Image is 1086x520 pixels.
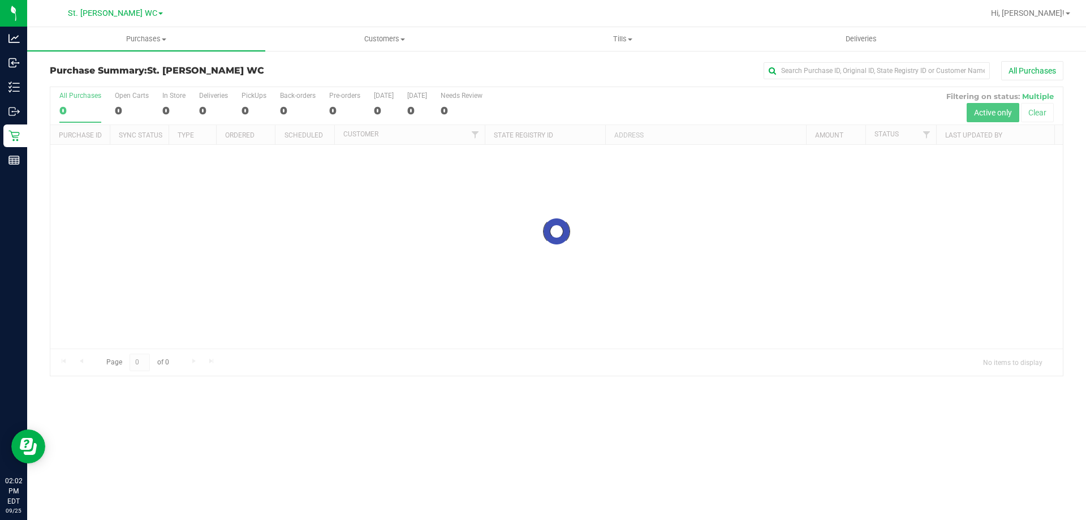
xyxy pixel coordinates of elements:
[266,34,503,44] span: Customers
[27,27,265,51] a: Purchases
[8,33,20,44] inline-svg: Analytics
[68,8,157,18] span: St. [PERSON_NAME] WC
[991,8,1065,18] span: Hi, [PERSON_NAME]!
[147,65,264,76] span: St. [PERSON_NAME] WC
[11,429,45,463] iframe: Resource center
[504,34,741,44] span: Tills
[265,27,503,51] a: Customers
[1001,61,1063,80] button: All Purchases
[5,506,22,515] p: 09/25
[50,66,387,76] h3: Purchase Summary:
[8,57,20,68] inline-svg: Inbound
[8,106,20,117] inline-svg: Outbound
[27,34,265,44] span: Purchases
[8,81,20,93] inline-svg: Inventory
[742,27,980,51] a: Deliveries
[8,154,20,166] inline-svg: Reports
[5,476,22,506] p: 02:02 PM EDT
[764,62,990,79] input: Search Purchase ID, Original ID, State Registry ID or Customer Name...
[830,34,892,44] span: Deliveries
[503,27,742,51] a: Tills
[8,130,20,141] inline-svg: Retail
